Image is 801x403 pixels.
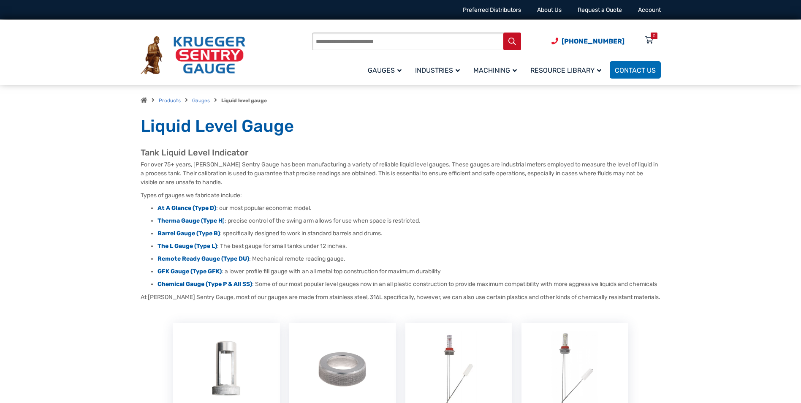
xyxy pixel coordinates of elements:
strong: Liquid level gauge [221,98,267,103]
li: : our most popular economic model. [157,204,661,212]
a: Remote Ready Gauge (Type DU) [157,255,249,262]
a: Therma Gauge (Type H) [157,217,225,224]
strong: Therma Gauge (Type H [157,217,223,224]
p: Types of gauges we fabricate include: [141,191,661,200]
h1: Liquid Level Gauge [141,116,661,137]
a: Machining [468,60,525,80]
span: Industries [415,66,460,74]
a: Phone Number (920) 434-8860 [551,36,625,46]
a: About Us [537,6,562,14]
a: Gauges [363,60,410,80]
span: Machining [473,66,517,74]
a: Preferred Distributors [463,6,521,14]
li: : Mechanical remote reading gauge. [157,255,661,263]
a: At A Glance (Type D) [157,204,216,212]
a: Gauges [192,98,210,103]
img: Krueger Sentry Gauge [141,36,245,75]
a: Account [638,6,661,14]
a: The L Gauge (Type L) [157,242,217,250]
div: 0 [653,33,655,39]
span: Gauges [368,66,402,74]
a: Products [159,98,181,103]
span: Resource Library [530,66,601,74]
h2: Tank Liquid Level Indicator [141,147,661,158]
li: : Some of our most popular level gauges now in an all plastic construction to provide maximum com... [157,280,661,289]
span: Contact Us [615,66,656,74]
a: GFK Gauge (Type GFK) [157,268,222,275]
a: Contact Us [610,61,661,79]
span: [PHONE_NUMBER] [562,37,625,45]
li: : specifically designed to work in standard barrels and drums. [157,229,661,238]
p: For over 75+ years, [PERSON_NAME] Sentry Gauge has been manufacturing a variety of reliable liqui... [141,160,661,187]
li: : a lower profile fill gauge with an all metal top construction for maximum durability [157,267,661,276]
a: Industries [410,60,468,80]
p: At [PERSON_NAME] Sentry Gauge, most of our gauges are made from stainless steel, 316L specificall... [141,293,661,302]
a: Resource Library [525,60,610,80]
a: Barrel Gauge (Type B) [157,230,220,237]
a: Chemical Gauge (Type P & All SS) [157,280,252,288]
a: Request a Quote [578,6,622,14]
li: : precise control of the swing arm allows for use when space is restricted. [157,217,661,225]
li: : The best gauge for small tanks under 12 inches. [157,242,661,251]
